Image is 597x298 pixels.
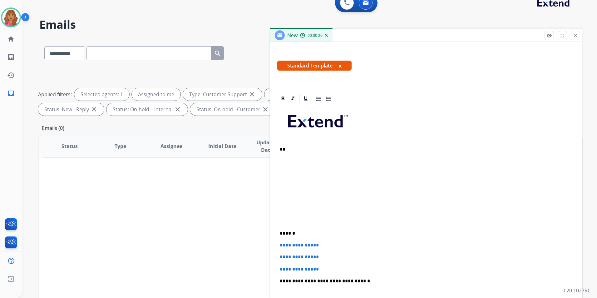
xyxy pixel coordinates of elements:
button: x [339,62,342,69]
p: Emails (0) [39,124,67,132]
mat-icon: search [214,50,221,57]
div: Selected agents: 1 [74,88,129,101]
mat-icon: home [7,35,15,43]
span: Status [62,142,78,150]
div: Status: On-hold - Customer [190,103,275,116]
div: Type: Customer Support [183,88,262,101]
p: Applied filters: [38,91,72,98]
div: Underline [301,94,310,103]
span: Initial Date [208,142,236,150]
span: Standard Template [277,61,352,71]
img: avatar [2,9,20,26]
span: Updated Date [253,139,281,154]
div: Status: On-hold – Internal [106,103,188,116]
span: New [287,32,298,39]
mat-icon: close [248,91,256,98]
p: 0.20.1027RC [562,287,591,294]
div: Bullet List [324,94,333,103]
span: 00:00:20 [308,33,323,38]
mat-icon: close [90,106,98,113]
div: Status: New - Reply [38,103,104,116]
mat-icon: history [7,72,15,79]
mat-icon: list_alt [7,53,15,61]
mat-icon: close [573,33,578,38]
mat-icon: close [262,106,269,113]
mat-icon: close [174,106,181,113]
div: Assigned to me [132,88,180,101]
mat-icon: inbox [7,90,15,97]
div: Type: Shipping Protection [264,88,346,101]
div: Bold [278,94,288,103]
mat-icon: remove_red_eye [546,33,552,38]
mat-icon: fullscreen [560,33,565,38]
span: Assignee [160,142,182,150]
span: Type [115,142,126,150]
h2: Emails [39,18,582,31]
div: Italic [288,94,298,103]
div: Ordered List [314,94,323,103]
